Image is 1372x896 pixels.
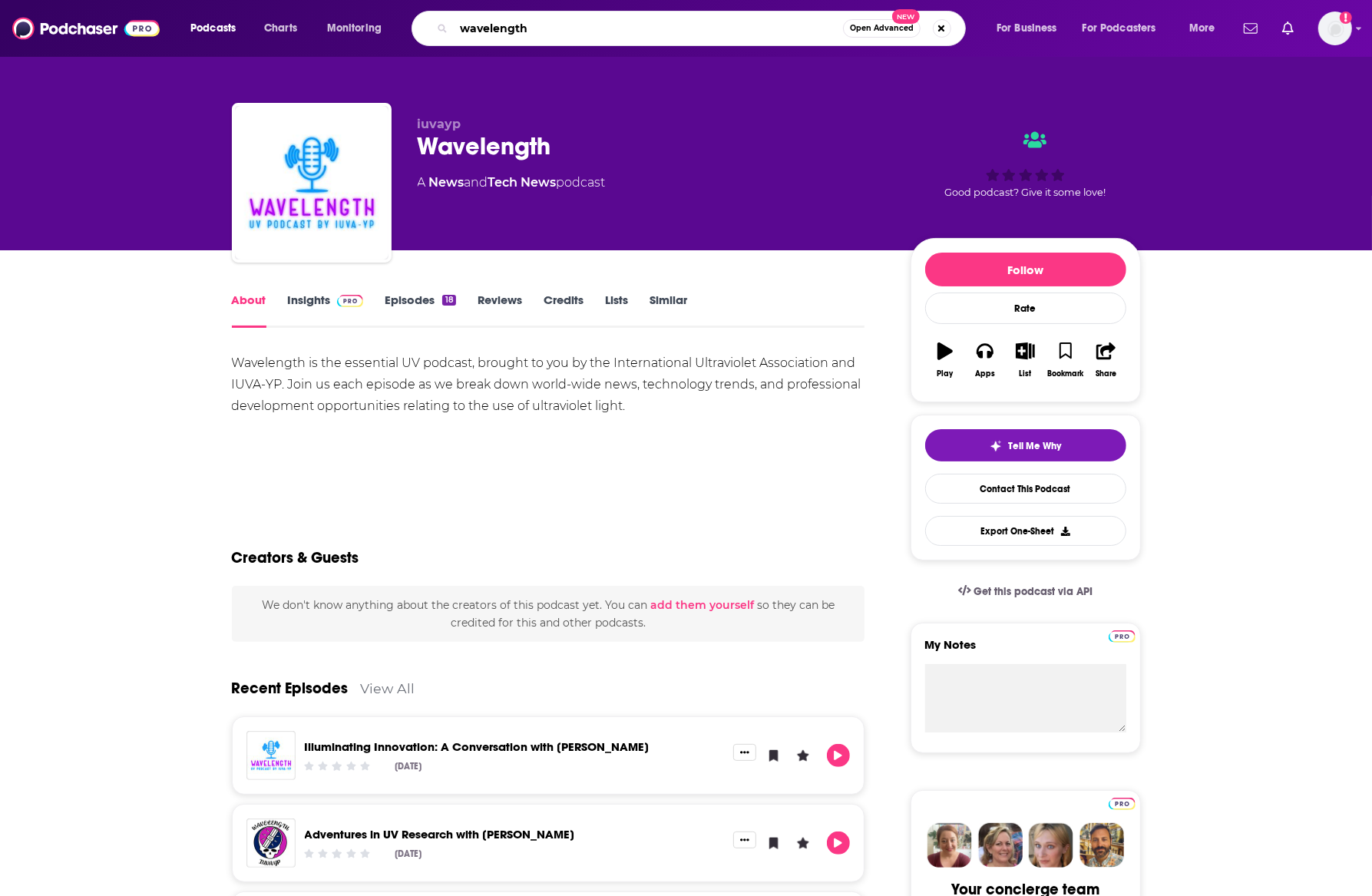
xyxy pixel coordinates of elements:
img: Jon Profile [1079,823,1124,868]
a: Episodes18 [385,293,455,328]
img: Jules Profile [1029,823,1073,868]
img: tell me why sparkle [990,440,1002,452]
img: Illuminating Innovation: A Conversation with Rich Joshi [246,731,296,780]
a: Lists [605,293,628,328]
span: Logged in as jennevievef [1318,12,1352,45]
div: Share [1096,369,1116,379]
a: Charts [254,16,306,41]
a: Show notifications dropdown [1238,15,1264,41]
button: open menu [986,16,1076,41]
button: Show profile menu [1318,12,1352,45]
a: Pro website [1109,628,1136,643]
span: New [892,9,920,24]
div: A podcast [418,174,606,192]
button: Play [827,832,850,855]
div: Rate [925,293,1126,324]
span: Podcasts [190,18,236,39]
span: and [464,175,488,190]
button: open menu [316,16,402,41]
button: Show More Button [733,832,756,848]
div: List [1020,369,1032,379]
button: Export One-Sheet [925,516,1126,546]
img: Adventures in UV Research with Prof. Karl Linden [246,818,296,868]
div: Community Rating: 0 out of 5 [302,848,372,859]
h2: Creators & Guests [232,548,359,567]
button: Play [827,744,850,767]
button: Bookmark [1046,332,1086,388]
a: Tech News [488,175,557,190]
button: Bookmark Episode [762,744,785,767]
svg: Add a profile image [1340,12,1352,24]
div: 18 [442,295,455,306]
button: open menu [1179,16,1235,41]
span: Charts [264,18,297,39]
button: Leave a Rating [792,744,815,767]
img: Barbara Profile [978,823,1023,868]
div: Play [937,369,953,379]
img: Podchaser Pro [1109,630,1136,643]
button: Show More Button [733,744,756,761]
button: open menu [1073,16,1179,41]
div: Wavelength is the essential UV podcast, brought to you by the International Ultraviolet Associati... [232,352,865,417]
img: Podchaser Pro [337,295,364,307]
div: Good podcast? Give it some love! [911,117,1141,212]
a: About [232,293,266,328]
span: For Business [997,18,1057,39]
a: Credits [544,293,584,328]
button: tell me why sparkleTell Me Why [925,429,1126,461]
a: Adventures in UV Research with Prof. Karl Linden [305,827,575,841]
button: Leave a Rating [792,832,815,855]
button: open menu [180,16,256,41]
div: [DATE] [395,848,422,859]
a: News [429,175,464,190]
a: View All [361,680,415,696]
div: Bookmark [1047,369,1083,379]
button: Share [1086,332,1126,388]
img: Sydney Profile [927,823,972,868]
img: Wavelength [235,106,388,260]
div: Search podcasts, credits, & more... [426,11,980,46]
label: My Notes [925,637,1126,664]
button: List [1005,332,1045,388]
a: Get this podcast via API [946,573,1106,610]
span: We don't know anything about the creators of this podcast yet . You can so they can be credited f... [262,598,835,629]
a: InsightsPodchaser Pro [288,293,364,328]
img: User Profile [1318,12,1352,45]
img: Podchaser - Follow, Share and Rate Podcasts [12,14,160,43]
span: For Podcasters [1083,18,1156,39]
button: Apps [965,332,1005,388]
button: Play [925,332,965,388]
span: Get this podcast via API [974,585,1093,598]
div: Apps [975,369,995,379]
button: Follow [925,253,1126,286]
span: Monitoring [327,18,382,39]
a: Pro website [1109,795,1136,810]
a: Reviews [478,293,522,328]
a: Contact This Podcast [925,474,1126,504]
button: add them yourself [650,599,754,611]
span: iuvayp [418,117,461,131]
input: Search podcasts, credits, & more... [454,16,843,41]
span: Open Advanced [850,25,914,32]
div: [DATE] [395,761,422,772]
img: Podchaser Pro [1109,798,1136,810]
div: Community Rating: 0 out of 5 [302,760,372,772]
button: Bookmark Episode [762,832,785,855]
span: Tell Me Why [1008,440,1061,452]
span: Good podcast? Give it some love! [945,187,1106,198]
span: More [1189,18,1215,39]
button: Open AdvancedNew [843,19,921,38]
a: Show notifications dropdown [1276,15,1300,41]
a: Similar [650,293,687,328]
a: Illuminating Innovation: A Conversation with Rich Joshi [305,739,650,754]
a: Recent Episodes [232,679,349,698]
